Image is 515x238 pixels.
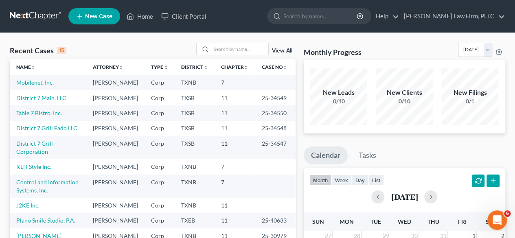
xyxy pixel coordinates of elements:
a: Mobilenet, Inc. [16,79,54,86]
button: week [331,175,352,186]
td: [PERSON_NAME] [86,75,145,90]
a: Home [123,9,157,24]
a: J2KE Inc. [16,202,39,209]
td: TXSB [175,136,215,159]
td: 11 [215,213,255,228]
div: 0/10 [376,97,433,105]
td: 7 [215,75,255,90]
a: Districtunfold_more [181,64,208,70]
td: TXSB [175,105,215,120]
div: 15 [57,47,66,54]
a: Case Nounfold_more [262,64,288,70]
a: View All [272,48,292,54]
td: 25-34548 [255,121,295,136]
span: Sat [486,218,496,225]
a: Tasks [351,146,384,164]
a: [PERSON_NAME] Law Firm, PLLC [400,9,505,24]
div: New Leads [310,88,367,97]
button: day [352,175,368,186]
i: unfold_more [163,65,168,70]
span: Fri [458,218,466,225]
a: Table 7 Bistro, Inc. [16,109,62,116]
a: Plano Smile Studio, P.A. [16,217,75,224]
a: Client Portal [157,9,210,24]
i: unfold_more [283,65,288,70]
span: 6 [504,210,511,217]
td: 11 [215,136,255,159]
a: Nameunfold_more [16,64,36,70]
td: TXNB [175,159,215,174]
button: month [309,175,331,186]
td: [PERSON_NAME] [86,198,145,213]
td: [PERSON_NAME] [86,213,145,228]
a: Attorneyunfold_more [93,64,124,70]
td: 25-34547 [255,136,295,159]
td: 11 [215,90,255,105]
td: [PERSON_NAME] [86,136,145,159]
td: Corp [145,213,175,228]
i: unfold_more [31,65,36,70]
h2: [DATE] [391,192,418,201]
td: Corp [145,90,175,105]
td: Corp [145,159,175,174]
td: Corp [145,136,175,159]
i: unfold_more [203,65,208,70]
span: Mon [340,218,354,225]
a: Typeunfold_more [151,64,168,70]
td: [PERSON_NAME] [86,105,145,120]
td: TXSB [175,90,215,105]
div: Recent Cases [10,46,66,55]
span: New Case [85,13,112,20]
span: Sun [312,218,324,225]
td: 11 [215,121,255,136]
td: Corp [145,121,175,136]
td: TXNB [175,75,215,90]
td: TXSB [175,121,215,136]
td: 25-34550 [255,105,295,120]
td: Corp [145,105,175,120]
td: [PERSON_NAME] [86,159,145,174]
input: Search by name... [211,43,268,55]
td: 11 [215,198,255,213]
td: [PERSON_NAME] [86,90,145,105]
td: TXEB [175,213,215,228]
td: 7 [215,159,255,174]
button: list [368,175,384,186]
td: TXNB [175,198,215,213]
i: unfold_more [244,65,249,70]
h3: Monthly Progress [304,47,362,57]
i: unfold_more [119,65,124,70]
td: 11 [215,105,255,120]
a: Help [372,9,399,24]
span: Wed [398,218,411,225]
a: KLH Style Inc. [16,163,51,170]
td: 25-34549 [255,90,295,105]
td: Corp [145,175,175,198]
span: Tue [370,218,381,225]
span: Thu [427,218,439,225]
td: Corp [145,198,175,213]
div: New Filings [441,88,498,97]
input: Search by name... [283,9,358,24]
iframe: Intercom live chat [487,210,507,230]
a: Calendar [304,146,348,164]
a: Control and Information Systems, Inc. [16,179,79,194]
td: [PERSON_NAME] [86,121,145,136]
div: New Clients [376,88,433,97]
td: 25-40633 [255,213,295,228]
td: Corp [145,75,175,90]
a: District 7 Grill Eado LLC [16,124,77,131]
div: 0/1 [441,97,498,105]
td: TXNB [175,175,215,198]
td: [PERSON_NAME] [86,175,145,198]
a: District 7 Grill Corporation [16,140,53,155]
a: Chapterunfold_more [221,64,249,70]
td: 7 [215,175,255,198]
a: District 7 Main, LLC [16,94,66,101]
div: 0/10 [310,97,367,105]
